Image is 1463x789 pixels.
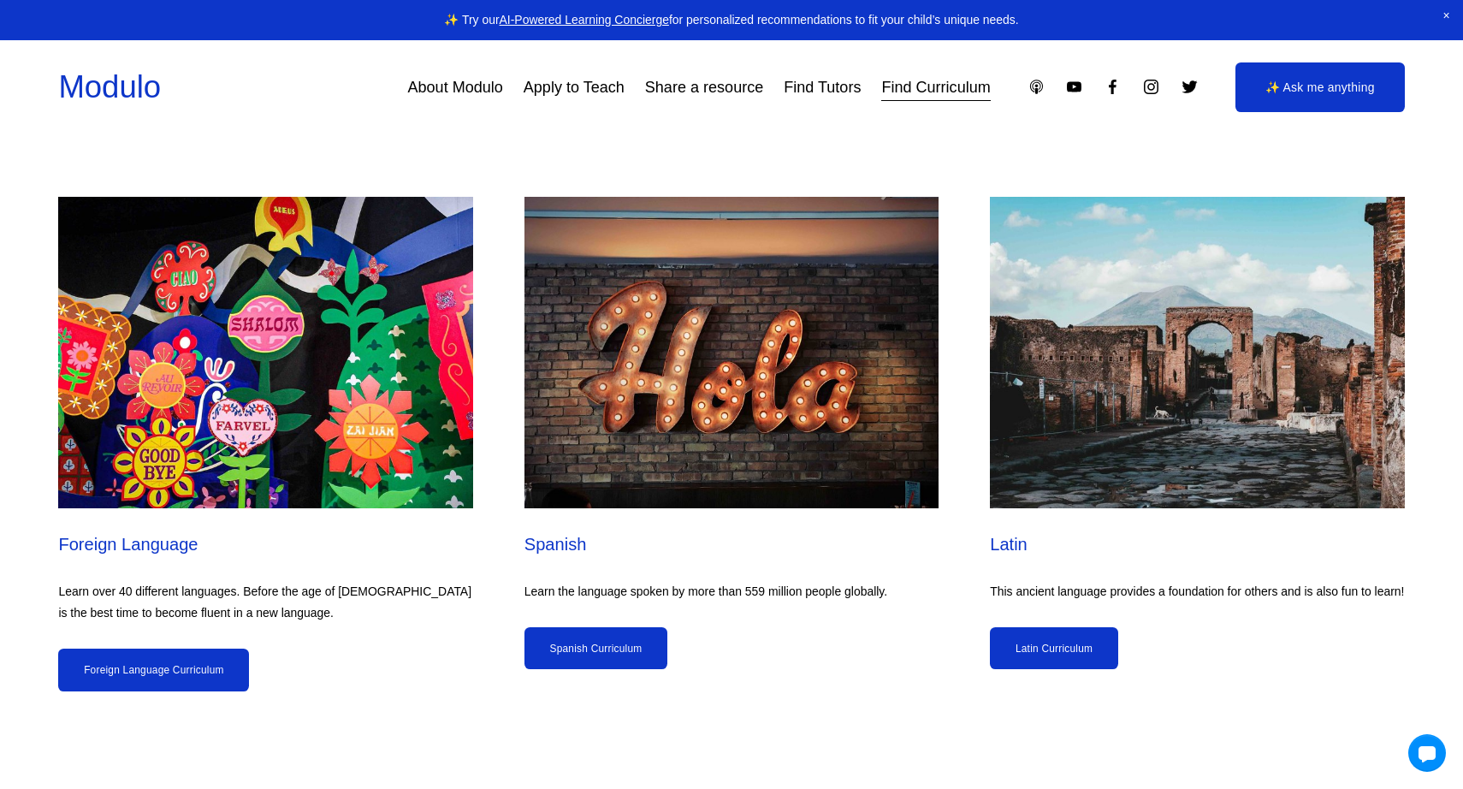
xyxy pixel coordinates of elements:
[58,69,161,104] a: Modulo
[990,581,1404,602] p: This ancient language provides a foundation for others and is also fun to learn!
[645,72,763,103] a: Share a resource
[524,627,667,670] a: Spanish Curriculum
[524,581,939,602] p: Learn the language spoken by more than 559 million people globally.
[1028,78,1045,96] a: Apple Podcasts
[500,13,669,27] a: AI-Powered Learning Concierge
[1181,78,1199,96] a: Twitter
[524,533,939,555] h2: Spanish
[524,197,939,508] img: Spanish Curriculum
[1235,62,1405,112] a: ✨ Ask me anything
[1104,78,1122,96] a: Facebook
[1065,78,1083,96] a: YouTube
[1142,78,1160,96] a: Instagram
[58,533,472,555] h2: Foreign Language
[58,581,472,624] p: Learn over 40 different languages. Before the age of [DEMOGRAPHIC_DATA] is the best time to becom...
[881,72,990,103] a: Find Curriculum
[990,533,1404,555] h2: Latin
[524,72,625,103] a: Apply to Teach
[784,72,861,103] a: Find Tutors
[407,72,502,103] a: About Modulo
[58,649,249,691] a: Foreign Language Curriculum
[990,627,1118,670] a: Latin Curriculum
